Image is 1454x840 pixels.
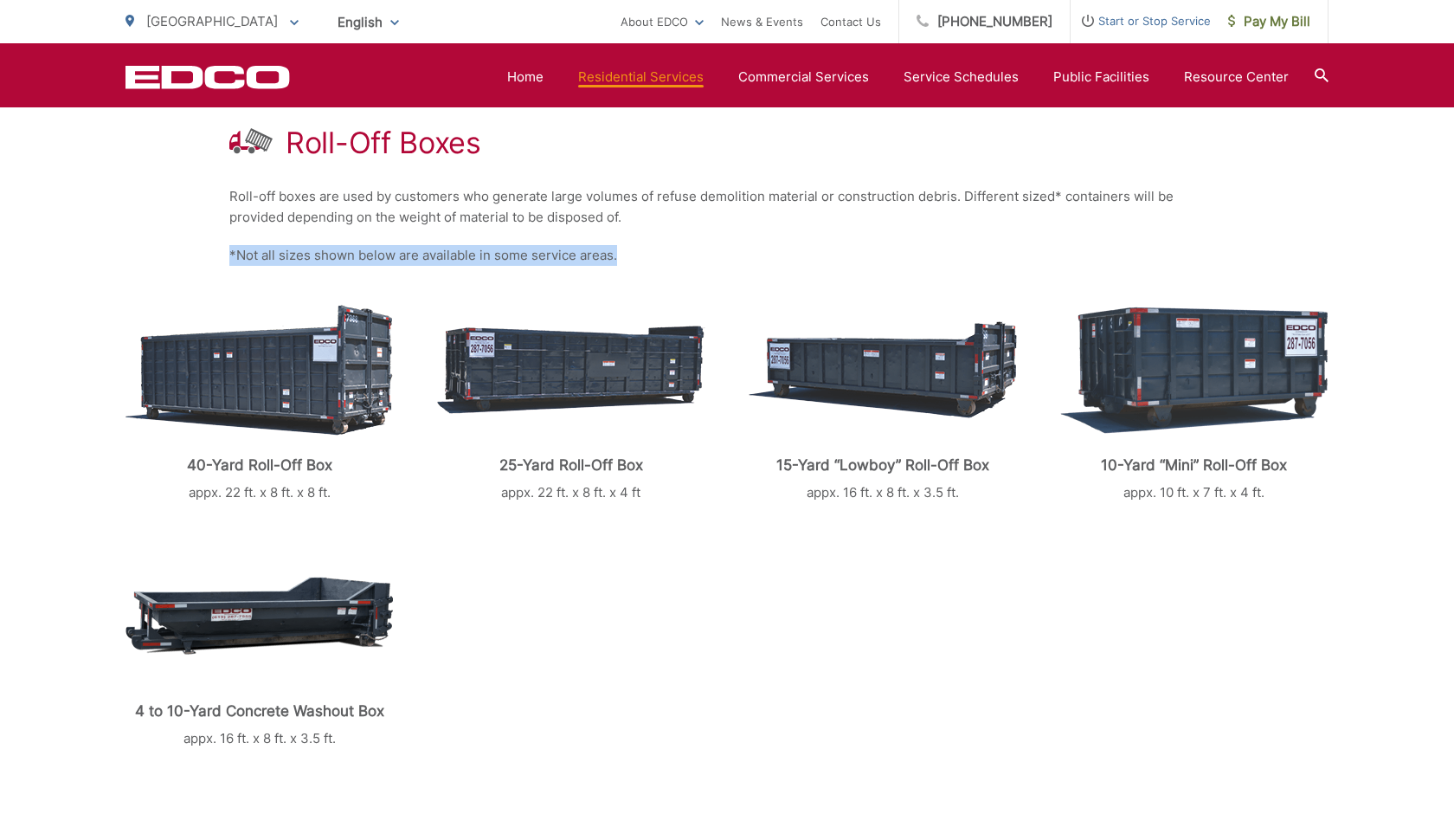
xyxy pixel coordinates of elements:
[437,482,705,503] p: appx. 22 ft. x 8 ft. x 4 ft
[146,13,278,29] span: [GEOGRAPHIC_DATA]
[125,728,394,749] p: appx. 16 ft. x 8 ft. x 3.5 ft.
[738,67,869,87] a: Commercial Services
[721,11,803,32] a: News & Events
[125,577,393,655] img: roll-off-concrete.png
[229,186,1225,228] p: Roll-off boxes are used by customers who generate large volumes of refuse demolition material or ...
[437,326,705,414] img: roll-off-25-yard.png
[125,305,393,436] img: roll-off-40-yard.png
[286,126,481,160] h1: Roll-Off Boxes
[820,11,881,32] a: Contact Us
[1053,67,1149,87] a: Public Facilities
[125,482,394,503] p: appx. 22 ft. x 8 ft. x 8 ft.
[749,456,1017,474] p: 15-Yard “Lowboy” Roll-Off Box
[1060,482,1329,503] p: appx. 10 ft. x 7 ft. x 4 ft.
[749,482,1017,503] p: appx. 16 ft. x 8 ft. x 3.5 ft.
[904,67,1019,87] a: Service Schedules
[325,7,412,37] span: English
[621,11,704,32] a: About EDCO
[125,456,394,474] p: 40-Yard Roll-Off Box
[1060,456,1329,474] p: 10-Yard “Mini” Roll-Off Box
[229,245,1225,266] p: *Not all sizes shown below are available in some service areas.
[507,67,544,87] a: Home
[125,65,290,89] a: EDCD logo. Return to the homepage.
[437,456,705,474] p: 25-Yard Roll-Off Box
[1228,11,1310,32] span: Pay My Bill
[125,702,394,720] p: 4 to 10-Yard Concrete Washout Box
[1184,67,1289,87] a: Resource Center
[578,67,704,87] a: Residential Services
[1060,307,1328,434] img: roll-off-mini.png
[749,321,1017,418] img: roll-off-lowboy.png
